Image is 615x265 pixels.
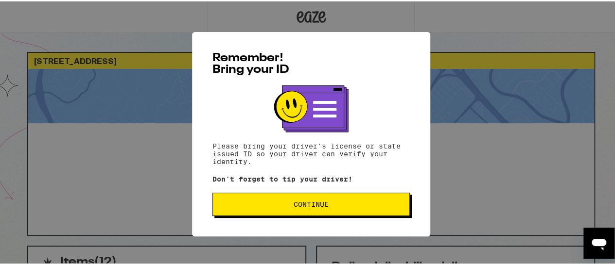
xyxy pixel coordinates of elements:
button: Continue [212,191,410,215]
iframe: Button to launch messaging window [583,226,615,257]
p: Please bring your driver's license or state issued ID so your driver can verify your identity. [212,141,410,164]
span: Continue [294,199,329,206]
p: Don't forget to tip your driver! [212,174,410,182]
span: Remember! Bring your ID [212,51,289,74]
